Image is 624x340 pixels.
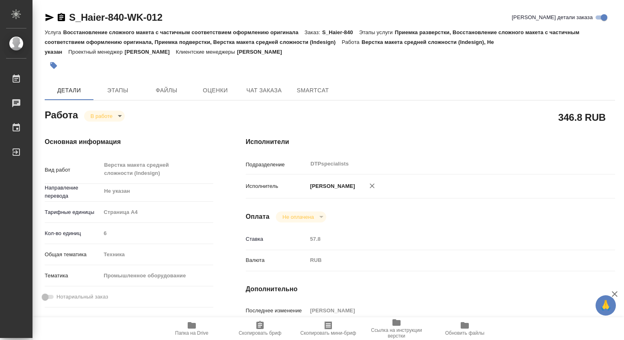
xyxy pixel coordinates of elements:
[246,161,308,169] p: Подразделение
[363,177,381,195] button: Удалить исполнителя
[69,12,162,23] a: S_Haier-840-WK-012
[45,229,101,238] p: Кол-во единиц
[512,13,593,22] span: [PERSON_NAME] детали заказа
[88,113,115,120] button: В работе
[445,330,485,336] span: Обновить файлы
[125,49,176,55] p: [PERSON_NAME]
[45,57,63,74] button: Добавить тэг
[56,13,66,22] button: Скопировать ссылку
[342,39,362,45] p: Работа
[246,212,270,222] h4: Оплата
[45,137,213,147] h4: Основная информация
[176,49,237,55] p: Клиентские менеджеры
[50,85,89,96] span: Детали
[362,317,431,340] button: Ссылка на инструкции верстки
[45,272,101,280] p: Тематика
[147,85,186,96] span: Файлы
[175,330,208,336] span: Папка на Drive
[45,29,63,35] p: Услуга
[101,205,213,219] div: Страница А4
[238,330,281,336] span: Скопировать бриф
[246,256,308,264] p: Валюта
[307,305,584,316] input: Пустое поле
[305,29,322,35] p: Заказ:
[558,110,606,124] h2: 346.8 RUB
[300,330,356,336] span: Скопировать мини-бриф
[84,111,125,122] div: В работе
[307,233,584,245] input: Пустое поле
[359,29,395,35] p: Этапы услуги
[596,295,616,316] button: 🙏
[307,182,355,190] p: [PERSON_NAME]
[293,85,332,96] span: SmartCat
[45,251,101,259] p: Общая тематика
[196,85,235,96] span: Оценки
[246,235,308,243] p: Ставка
[45,208,101,216] p: Тарифные единицы
[246,307,308,315] p: Последнее изменение
[101,248,213,262] div: Техника
[158,317,226,340] button: Папка на Drive
[101,227,213,239] input: Пустое поле
[226,317,294,340] button: Скопировать бриф
[322,29,359,35] p: S_Haier-840
[68,49,124,55] p: Проектный менеджер
[45,184,101,200] p: Направление перевода
[246,137,615,147] h4: Исполнители
[237,49,288,55] p: [PERSON_NAME]
[245,85,284,96] span: Чат заказа
[56,293,108,301] span: Нотариальный заказ
[294,317,362,340] button: Скопировать мини-бриф
[98,85,137,96] span: Этапы
[367,327,426,339] span: Ссылка на инструкции верстки
[280,214,316,220] button: Не оплачена
[101,269,213,283] div: Промышленное оборудование
[246,284,615,294] h4: Дополнительно
[431,317,499,340] button: Обновить файлы
[45,13,54,22] button: Скопировать ссылку для ЯМессенджера
[599,297,613,314] span: 🙏
[63,29,304,35] p: Восстановление сложного макета с частичным соответствием оформлению оригинала
[45,166,101,174] p: Вид работ
[246,182,308,190] p: Исполнитель
[307,253,584,267] div: RUB
[276,211,326,222] div: В работе
[45,107,78,122] h2: Работа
